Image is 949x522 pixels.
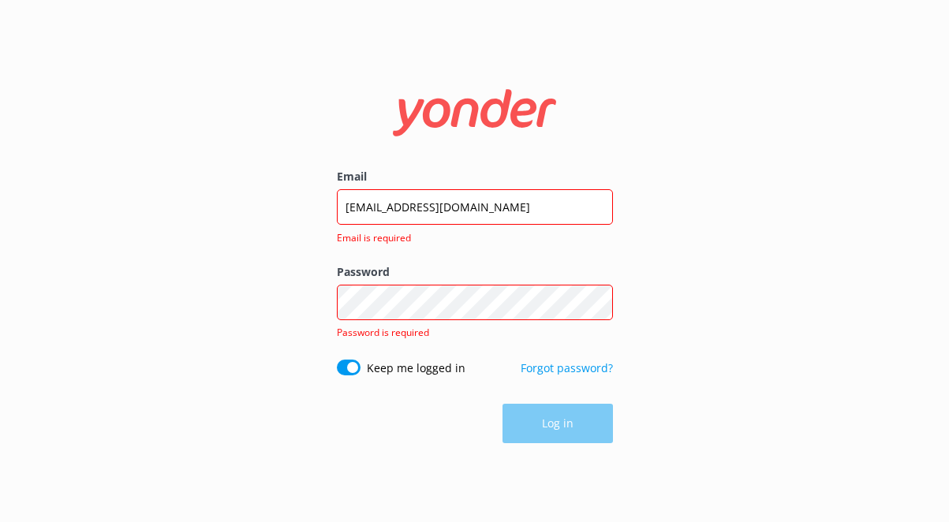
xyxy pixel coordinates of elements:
[337,230,603,245] span: Email is required
[337,263,613,281] label: Password
[337,326,429,339] span: Password is required
[337,189,613,225] input: user@emailaddress.com
[337,168,613,185] label: Email
[521,360,613,375] a: Forgot password?
[581,287,613,319] button: Show password
[367,360,465,377] label: Keep me logged in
